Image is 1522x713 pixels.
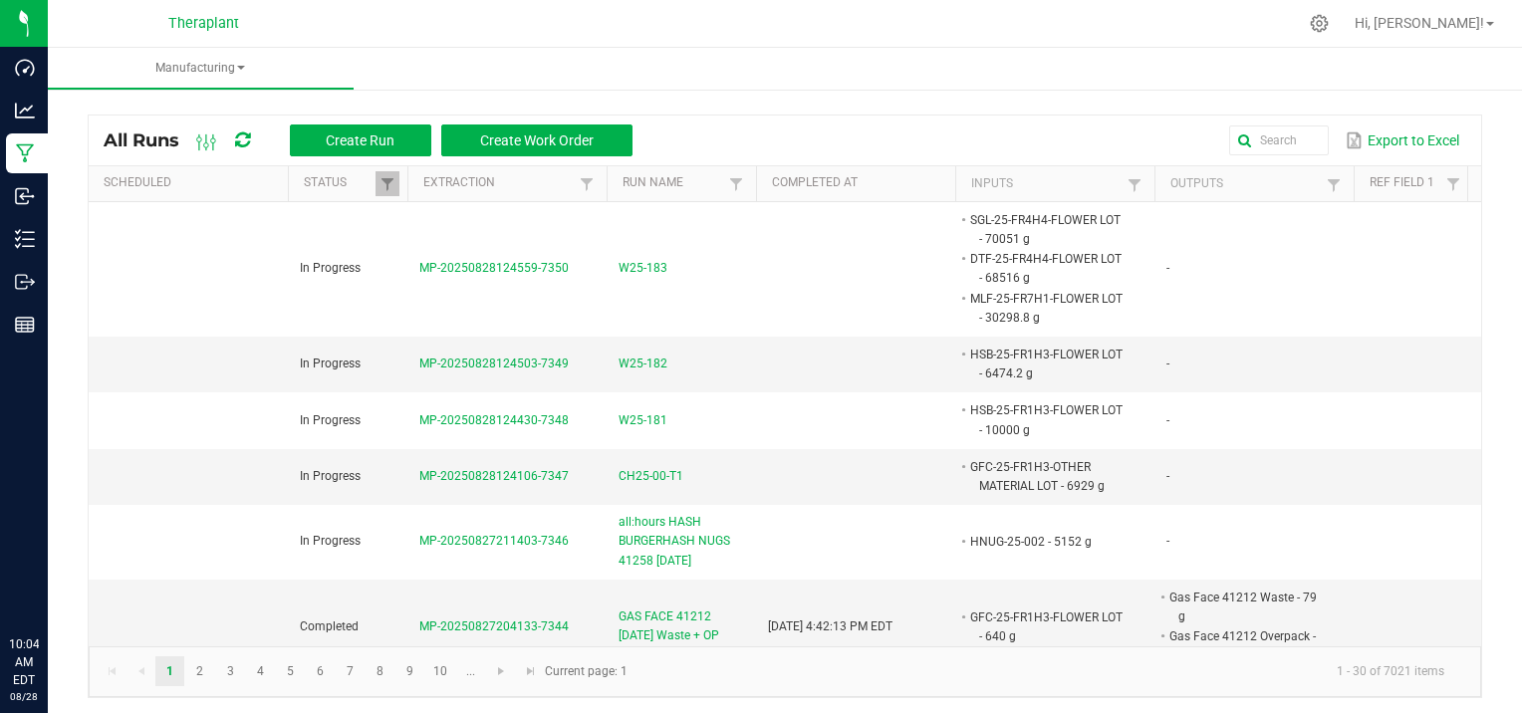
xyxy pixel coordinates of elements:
li: HNUG-25-002 - 5152 g [967,532,1125,552]
li: HSB-25-FR1H3-FLOWER LOT - 6474.2 g [967,345,1125,383]
a: Page 6 [306,656,335,686]
a: StatusSortable [304,175,375,191]
td: - [1154,505,1354,580]
span: Go to the next page [493,663,509,679]
a: Filter [575,171,599,196]
kendo-pager-info: 1 - 30 of 7021 items [639,655,1460,688]
li: DTF-25-FR4H4-FLOWER LOT - 68516 g [967,249,1125,288]
a: Filter [1322,172,1346,197]
inline-svg: Outbound [15,272,35,292]
a: Page 9 [395,656,424,686]
li: Gas Face 41212 Overpack - 561 g [1166,626,1324,665]
th: Outputs [1154,166,1354,202]
button: Create Run [290,124,431,156]
a: Page 3 [216,656,245,686]
span: Create Run [326,132,394,148]
td: - [1154,449,1354,505]
div: Manage settings [1307,14,1332,33]
a: Filter [1441,171,1465,196]
button: Create Work Order [441,124,633,156]
a: Run NameSortable [623,175,723,191]
span: MP-20250828124430-7348 [419,413,569,427]
span: MP-20250828124106-7347 [419,469,569,483]
inline-svg: Analytics [15,101,35,120]
iframe: Resource center unread badge [59,551,83,575]
span: In Progress [300,413,361,427]
a: Completed AtSortable [772,175,947,191]
inline-svg: Inbound [15,186,35,206]
span: MP-20250828124503-7349 [419,356,569,370]
a: Filter [1123,172,1146,197]
input: Search [1229,125,1329,155]
li: MLF-25-FR7H1-FLOWER LOT - 30298.8 g [967,289,1125,328]
a: Page 11 [456,656,485,686]
a: Go to the next page [487,656,516,686]
span: In Progress [300,469,361,483]
iframe: Resource center [20,554,80,613]
span: Theraplant [168,15,239,32]
a: Filter [724,171,748,196]
span: Go to the last page [523,663,539,679]
div: All Runs [104,123,647,157]
span: W25-182 [619,355,667,373]
td: - [1154,202,1354,337]
a: Ref Field 1Sortable [1370,175,1440,191]
span: all:hours HASH BURGERHASH NUGS 41258 [DATE] [619,513,744,571]
a: Page 8 [366,656,394,686]
span: [DATE] 4:42:13 PM EDT [768,619,892,633]
inline-svg: Manufacturing [15,143,35,163]
li: SGL-25-FR4H4-FLOWER LOT - 70051 g [967,210,1125,249]
li: GFC-25-FR1H3-OTHER MATERIAL LOT - 6929 g [967,457,1125,496]
span: Hi, [PERSON_NAME]! [1355,15,1484,31]
span: MP-20250827204133-7344 [419,619,569,633]
button: Export to Excel [1341,123,1464,157]
li: HSB-25-FR1H3-FLOWER LOT - 10000 g [967,400,1125,439]
kendo-pager: Current page: 1 [89,646,1481,697]
span: CH25-00-T1 [619,467,683,486]
span: In Progress [300,261,361,275]
span: MP-20250827211403-7346 [419,534,569,548]
span: In Progress [300,356,361,370]
a: Manufacturing [48,48,354,90]
a: Page 4 [246,656,275,686]
span: GAS FACE 41212 [DATE] Waste + OP [619,607,744,645]
inline-svg: Inventory [15,229,35,249]
a: Page 7 [336,656,365,686]
a: Go to the last page [516,656,545,686]
span: In Progress [300,534,361,548]
span: W25-183 [619,259,667,278]
a: ExtractionSortable [423,175,574,191]
th: Inputs [955,166,1154,202]
a: Filter [376,171,399,196]
p: 10:04 AM EDT [9,635,39,689]
td: - [1154,337,1354,392]
a: Page 2 [185,656,214,686]
inline-svg: Dashboard [15,58,35,78]
a: Page 10 [426,656,455,686]
span: Manufacturing [48,60,354,77]
inline-svg: Reports [15,315,35,335]
a: ScheduledSortable [104,175,280,191]
span: W25-181 [619,411,667,430]
a: Page 1 [155,656,184,686]
li: Gas Face 41212 Waste - 79 g [1166,588,1324,626]
span: Completed [300,619,359,633]
span: Create Work Order [480,132,594,148]
td: - [1154,392,1354,448]
li: GFC-25-FR1H3-FLOWER LOT - 640 g [967,607,1125,646]
span: MP-20250828124559-7350 [419,261,569,275]
a: Page 5 [276,656,305,686]
p: 08/28 [9,689,39,704]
